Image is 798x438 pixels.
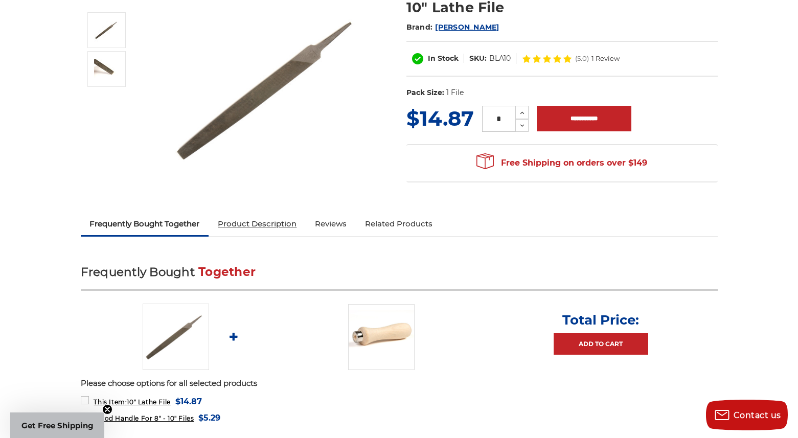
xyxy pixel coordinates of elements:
[94,398,127,406] strong: This Item:
[706,400,788,430] button: Contact us
[21,421,94,430] span: Get Free Shipping
[435,22,499,32] a: [PERSON_NAME]
[406,106,474,131] span: $14.87
[306,213,356,235] a: Reviews
[198,411,220,425] span: $5.29
[489,53,511,64] dd: BLA10
[81,265,195,279] span: Frequently Bought
[406,87,444,98] dt: Pack Size:
[734,410,781,420] span: Contact us
[406,22,433,32] span: Brand:
[94,59,120,79] img: 10 Inch Lathe File, Single Cut, Tip
[198,265,256,279] span: Together
[209,213,306,235] a: Product Description
[446,87,464,98] dd: 1 File
[476,153,647,173] span: Free Shipping on orders over $149
[10,412,104,438] div: Get Free ShippingClose teaser
[469,53,487,64] dt: SKU:
[81,378,718,389] p: Please choose options for all selected products
[554,333,648,355] a: Add to Cart
[175,395,202,408] span: $14.87
[94,414,194,422] span: Wood Handle For 8" - 10" Files
[562,312,639,328] p: Total Price:
[94,17,120,43] img: 10 Inch Lathe File, Single Cut
[81,213,209,235] a: Frequently Bought Together
[575,55,589,62] span: (5.0)
[143,304,209,370] img: 10 Inch Lathe File, Single Cut
[356,213,442,235] a: Related Products
[102,404,112,414] button: Close teaser
[94,398,170,406] span: 10" Lathe File
[428,54,459,63] span: In Stock
[591,55,620,62] span: 1 Review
